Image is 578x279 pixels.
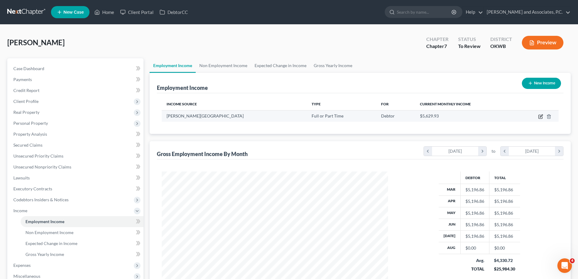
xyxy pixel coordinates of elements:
[555,147,563,156] i: chevron_right
[13,274,40,279] span: Miscellaneous
[420,113,439,118] span: $5,629.93
[21,249,144,260] a: Gross Yearly Income
[25,219,64,224] span: Employment Income
[490,43,512,50] div: OKWB
[150,58,196,73] a: Employment Income
[522,78,561,89] button: New Income
[196,58,251,73] a: Non Employment Income
[458,43,481,50] div: To Review
[397,6,452,18] input: Search by name...
[444,43,447,49] span: 7
[8,162,144,172] a: Unsecured Nonpriority Claims
[484,7,570,18] a: [PERSON_NAME] and Associates, P.C.
[8,129,144,140] a: Property Analysis
[8,151,144,162] a: Unsecured Priority Claims
[13,142,42,148] span: Secured Claims
[13,164,71,169] span: Unsecured Nonpriority Claims
[157,7,191,18] a: DebtorCC
[465,266,484,272] div: TOTAL
[8,140,144,151] a: Secured Claims
[492,148,495,154] span: to
[157,150,248,158] div: Gross Employment Income By Month
[432,147,478,156] div: [DATE]
[424,147,432,156] i: chevron_left
[494,257,515,264] div: $4,330.72
[465,233,484,239] div: $5,196.86
[21,227,144,238] a: Non Employment Income
[489,219,520,230] td: $5,196.86
[8,172,144,183] a: Lawsuits
[460,172,489,184] th: Debtor
[13,99,39,104] span: Client Profile
[7,38,65,47] span: [PERSON_NAME]
[494,266,515,272] div: $25,984.30
[439,219,461,230] th: Jun
[13,153,63,158] span: Unsecured Priority Claims
[13,77,32,82] span: Payments
[13,175,30,180] span: Lawsuits
[157,84,208,91] div: Employment Income
[465,187,484,193] div: $5,196.86
[426,36,448,43] div: Chapter
[439,230,461,242] th: [DATE]
[167,113,244,118] span: [PERSON_NAME][GEOGRAPHIC_DATA]
[439,184,461,196] th: Mar
[63,10,84,15] span: New Case
[465,198,484,204] div: $5,196.86
[489,184,520,196] td: $5,196.86
[25,230,73,235] span: Non Employment Income
[439,207,461,219] th: May
[310,58,356,73] a: Gross Yearly Income
[13,197,69,202] span: Codebtors Insiders & Notices
[420,102,471,106] span: Current Monthly Income
[458,36,481,43] div: Status
[465,210,484,216] div: $5,196.86
[8,74,144,85] a: Payments
[489,172,520,184] th: Total
[13,121,48,126] span: Personal Property
[489,242,520,254] td: $0.00
[8,85,144,96] a: Credit Report
[91,7,117,18] a: Home
[13,208,27,213] span: Income
[478,147,486,156] i: chevron_right
[13,88,39,93] span: Credit Report
[117,7,157,18] a: Client Portal
[489,230,520,242] td: $5,196.86
[381,113,395,118] span: Debtor
[439,196,461,207] th: Apr
[13,110,39,115] span: Real Property
[465,245,484,251] div: $0.00
[21,238,144,249] a: Expected Change in Income
[489,207,520,219] td: $5,196.86
[13,131,47,137] span: Property Analysis
[13,263,31,268] span: Expenses
[251,58,310,73] a: Expected Change in Income
[489,196,520,207] td: $5,196.86
[25,252,64,257] span: Gross Yearly Income
[21,216,144,227] a: Employment Income
[557,258,572,273] iframe: Intercom live chat
[25,241,77,246] span: Expected Change in Income
[312,113,343,118] span: Full or Part Time
[522,36,563,49] button: Preview
[312,102,321,106] span: Type
[490,36,512,43] div: District
[13,186,52,191] span: Executory Contracts
[570,258,575,263] span: 4
[13,66,44,71] span: Case Dashboard
[167,102,197,106] span: Income Source
[509,147,555,156] div: [DATE]
[439,242,461,254] th: Aug
[381,102,389,106] span: For
[8,63,144,74] a: Case Dashboard
[8,183,144,194] a: Executory Contracts
[501,147,509,156] i: chevron_left
[465,257,484,264] div: Avg.
[465,222,484,228] div: $5,196.86
[463,7,483,18] a: Help
[426,43,448,50] div: Chapter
